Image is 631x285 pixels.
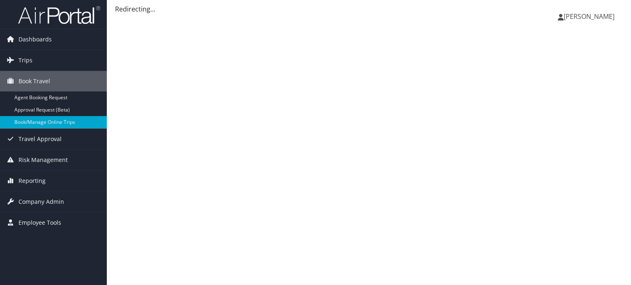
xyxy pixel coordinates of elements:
[18,212,61,233] span: Employee Tools
[18,171,46,191] span: Reporting
[115,4,623,14] div: Redirecting...
[18,29,52,50] span: Dashboards
[564,12,615,21] span: [PERSON_NAME]
[18,71,50,91] span: Book Travel
[558,4,623,29] a: [PERSON_NAME]
[18,5,100,25] img: airportal-logo.png
[18,129,62,149] span: Travel Approval
[18,192,64,212] span: Company Admin
[18,150,68,170] span: Risk Management
[18,50,32,71] span: Trips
